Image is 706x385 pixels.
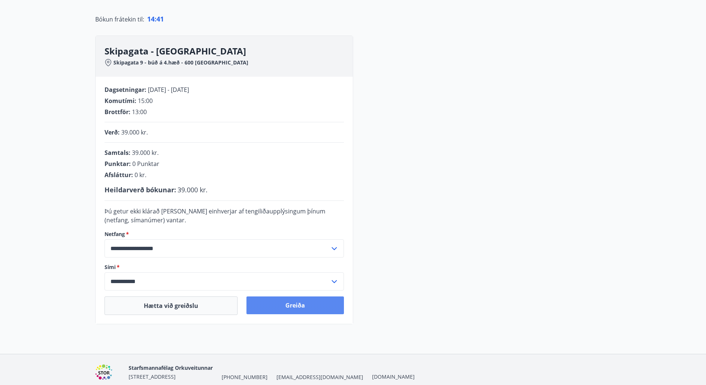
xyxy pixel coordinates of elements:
span: 13:00 [132,108,147,116]
label: Netfang [105,230,344,238]
span: 0 kr. [135,171,146,179]
img: 6gDcfMXiVBXXG0H6U6eM60D7nPrsl9g1x4qDF8XG.png [95,364,123,380]
span: 15:00 [138,97,153,105]
span: Brottför : [105,108,130,116]
span: 39.000 kr. [178,185,208,194]
span: 39.000 kr. [121,128,148,136]
span: 14 : [147,14,156,23]
span: 39.000 kr. [132,149,159,157]
label: Sími [105,263,344,271]
button: Greiða [246,296,344,314]
span: 0 Punktar [132,160,159,168]
span: Dagsetningar : [105,86,146,94]
span: 41 [156,14,164,23]
a: [DOMAIN_NAME] [372,373,415,380]
span: [EMAIL_ADDRESS][DOMAIN_NAME] [276,374,363,381]
span: Starfsmannafélag Orkuveitunnar [129,364,213,371]
span: Þú getur ekki klárað [PERSON_NAME] einhverjar af tengiliðaupplýsingum þínum (netfang, símanúmer) ... [105,207,325,224]
span: [PHONE_NUMBER] [222,374,268,381]
span: Samtals : [105,149,130,157]
span: Verð : [105,128,120,136]
h3: Skipagata - [GEOGRAPHIC_DATA] [105,45,353,57]
button: Hætta við greiðslu [105,296,238,315]
span: [DATE] - [DATE] [148,86,189,94]
span: [STREET_ADDRESS] [129,373,176,380]
span: Afsláttur : [105,171,133,179]
span: Skipagata 9 - búð á 4.hæð - 600 [GEOGRAPHIC_DATA] [113,59,248,66]
span: Punktar : [105,160,131,168]
span: Komutími : [105,97,136,105]
span: Bókun frátekin til : [95,15,144,24]
span: Heildarverð bókunar : [105,185,176,194]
